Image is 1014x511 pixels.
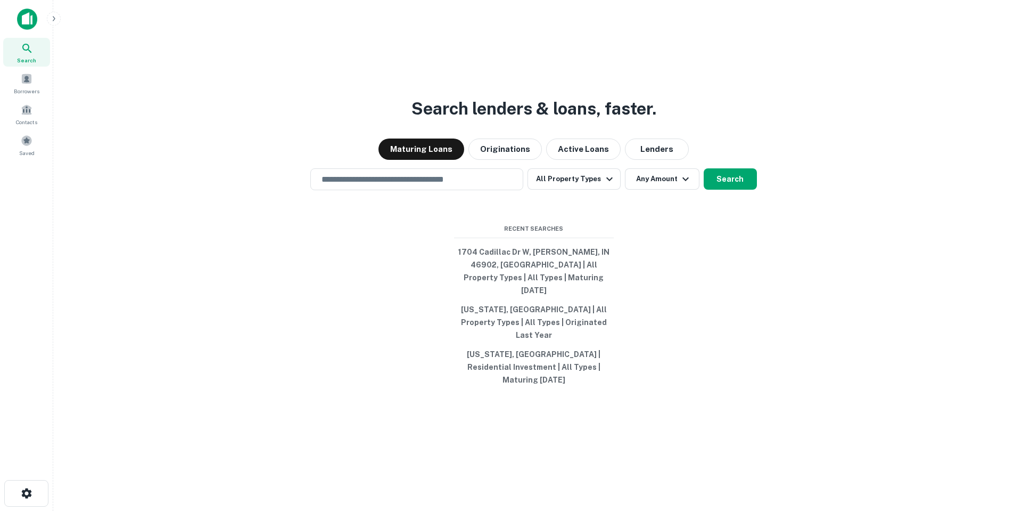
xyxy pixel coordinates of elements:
[704,168,757,190] button: Search
[454,300,614,345] button: [US_STATE], [GEOGRAPHIC_DATA] | All Property Types | All Types | Originated Last Year
[3,38,50,67] a: Search
[468,139,542,160] button: Originations
[625,168,699,190] button: Any Amount
[546,139,621,160] button: Active Loans
[454,242,614,300] button: 1704 Cadillac Dr W, [PERSON_NAME], IN 46902, [GEOGRAPHIC_DATA] | All Property Types | All Types |...
[411,96,656,121] h3: Search lenders & loans, faster.
[625,139,689,160] button: Lenders
[527,168,620,190] button: All Property Types
[16,118,37,126] span: Contacts
[3,100,50,128] a: Contacts
[454,224,614,233] span: Recent Searches
[961,426,1014,477] iframe: Chat Widget
[378,139,464,160] button: Maturing Loans
[17,56,36,64] span: Search
[14,87,39,95] span: Borrowers
[19,149,35,157] span: Saved
[3,69,50,98] a: Borrowers
[454,345,614,390] button: [US_STATE], [GEOGRAPHIC_DATA] | Residential Investment | All Types | Maturing [DATE]
[17,9,37,30] img: capitalize-icon.png
[3,131,50,159] a: Saved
